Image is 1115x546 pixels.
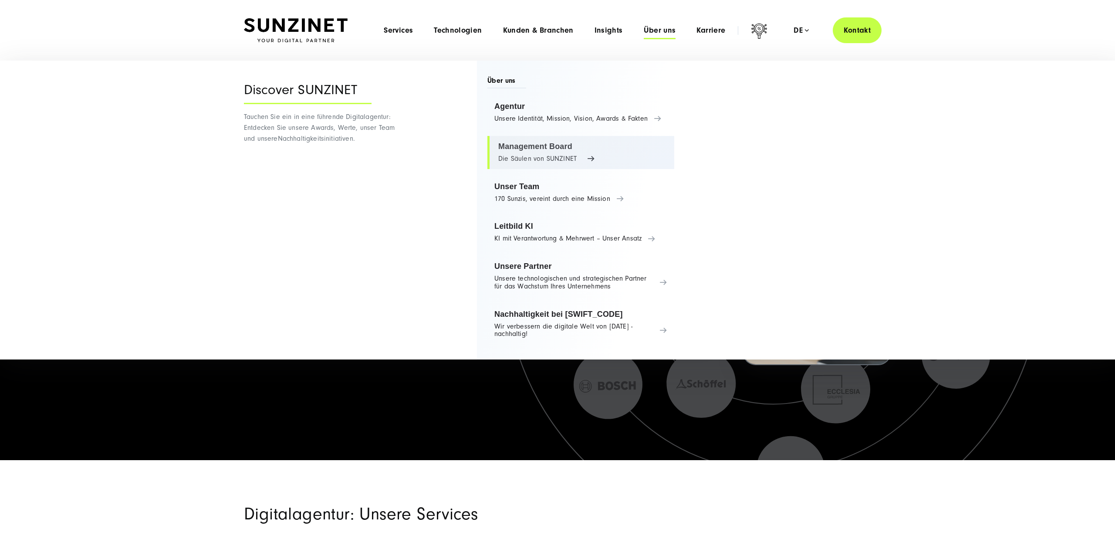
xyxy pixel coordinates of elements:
[487,304,674,345] a: Nachhaltigkeit bei [SWIFT_CODE] Wir verbessern die digitale Welt von [DATE] - nachhaltig!
[487,96,674,129] a: Agentur Unsere Identität, Mission, Vision, Awards & Fakten
[244,82,372,104] div: Discover SUNZINET
[244,113,395,142] span: Tauchen Sie ein in eine führende Digitalagentur: Entdecken Sie unsere Awards, Werte, unser Team u...
[487,216,674,249] a: Leitbild KI KI mit Verantwortung & Mehrwert – Unser Ansatz
[696,26,725,35] a: Karriere
[487,256,674,297] a: Unsere Partner Unsere technologischen und strategischen Partner für das Wachstum Ihres Unternehmens
[244,504,658,525] h2: Digitalagentur: Unsere Services
[644,26,676,35] a: Über uns
[244,18,348,43] img: SUNZINET Full Service Digital Agentur
[487,76,526,88] span: Über uns
[833,17,882,43] a: Kontakt
[384,26,413,35] a: Services
[794,26,809,35] div: de
[595,26,623,35] a: Insights
[503,26,574,35] a: Kunden & Branchen
[244,61,407,359] div: Nachhaltigkeitsinitiativen.
[487,176,674,209] a: Unser Team 170 Sunzis, vereint durch eine Mission
[434,26,482,35] a: Technologien
[487,136,674,169] a: Management Board Die Säulen von SUNZINET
